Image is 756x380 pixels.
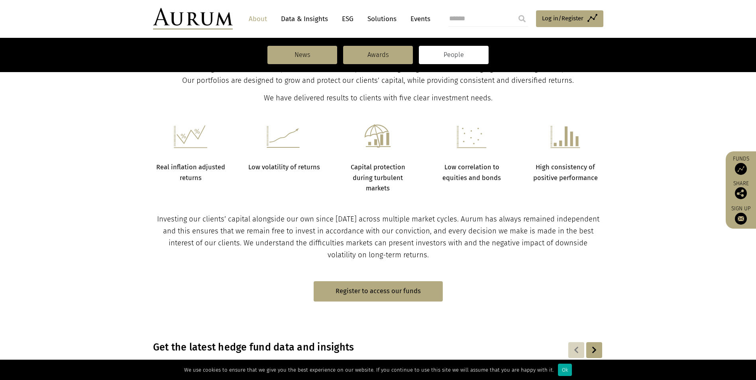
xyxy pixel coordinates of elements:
strong: Capital protection during turbulent markets [351,163,405,192]
div: Ok [558,364,572,376]
input: Submit [514,11,530,27]
a: Awards [343,46,413,64]
span: Investing our clients’ capital alongside our own since [DATE] across multiple market cycles. Auru... [157,215,599,259]
strong: Real inflation adjusted returns [156,163,225,181]
strong: Low volatility of returns [248,163,320,171]
a: Solutions [363,12,401,26]
img: Share this post [735,187,747,199]
a: ESG [338,12,357,26]
span: Aurum is a hedge fund investment specialist focused solely on selecting hedge funds and managing ... [160,64,596,85]
a: Log in/Register [536,10,603,27]
a: Register to access our funds [314,281,443,302]
strong: Low correlation to equities and bonds [442,163,501,181]
a: About [245,12,271,26]
img: Aurum [153,8,233,29]
strong: High consistency of positive performance [533,163,598,181]
a: Events [406,12,430,26]
img: Access Funds [735,163,747,175]
span: We have delivered results to clients with five clear investment needs. [264,94,493,102]
div: Share [730,181,752,199]
h3: Get the latest hedge fund data and insights [153,341,501,353]
img: Sign up to our newsletter [735,213,747,225]
a: News [267,46,337,64]
a: Funds [730,155,752,175]
a: Data & Insights [277,12,332,26]
span: Log in/Register [542,14,583,23]
a: Sign up [730,205,752,225]
a: People [419,46,489,64]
